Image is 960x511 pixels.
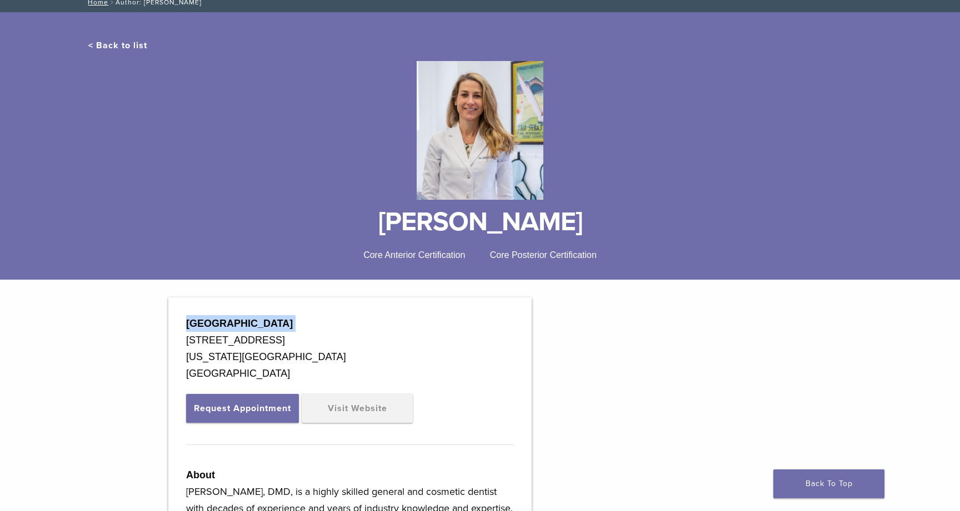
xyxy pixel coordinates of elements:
span: Core Anterior Certification [363,250,465,260]
a: < Back to list [88,40,147,51]
div: [STREET_ADDRESS] [186,332,514,348]
span: Core Posterior Certification [490,250,597,260]
h1: [PERSON_NAME] [88,209,872,235]
strong: [GEOGRAPHIC_DATA] [186,318,293,329]
img: Bioclear [417,61,543,200]
strong: About [186,469,215,480]
a: Back To Top [773,469,884,498]
a: Visit Website [302,394,413,423]
button: Request Appointment [186,394,299,423]
div: [US_STATE][GEOGRAPHIC_DATA] [GEOGRAPHIC_DATA] [186,348,514,382]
